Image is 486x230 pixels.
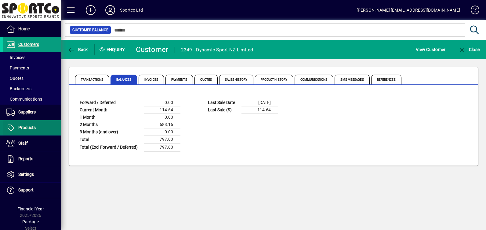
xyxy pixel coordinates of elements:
span: Customers [18,42,39,47]
td: 0.00 [144,128,180,136]
span: Settings [18,172,34,177]
a: Suppliers [3,105,61,120]
span: References [371,75,401,84]
span: Home [18,26,30,31]
app-page-header-button: Back [61,44,95,55]
div: Enquiry [95,45,131,54]
td: Last Sale Date [205,99,241,106]
span: Communications [295,75,333,84]
a: Knowledge Base [466,1,478,21]
td: 797.80 [144,136,180,143]
a: Support [3,183,61,198]
td: Forward / Deferred [77,99,144,106]
span: Quotes [6,76,24,81]
button: Back [66,44,89,55]
td: 0.00 [144,114,180,121]
a: Invoices [3,52,61,63]
a: Payments [3,63,61,73]
button: View Customer [414,44,447,55]
span: Balances [111,75,137,84]
span: Backorders [6,86,31,91]
span: Suppliers [18,109,36,114]
a: Quotes [3,73,61,83]
button: Add [81,5,100,16]
td: 0.00 [144,99,180,106]
span: Products [18,125,36,130]
span: View Customer [416,45,445,54]
a: Home [3,21,61,37]
div: [PERSON_NAME] [EMAIL_ADDRESS][DOMAIN_NAME] [357,5,460,15]
span: Close [458,47,480,52]
span: Staff [18,141,28,146]
td: Last Sale ($) [205,106,241,114]
span: Payments [165,75,193,84]
app-page-header-button: Close enquiry [452,44,486,55]
td: 114.64 [144,106,180,114]
div: 2349 - Dynamic Sport NZ Limited [181,45,253,55]
div: Customer [136,45,169,54]
span: SMS Messages [335,75,369,84]
div: Sportco Ltd [120,5,143,15]
button: Close [457,44,481,55]
td: [DATE] [241,99,278,106]
a: Backorders [3,83,61,94]
span: Customer Balance [72,27,108,33]
a: Settings [3,167,61,182]
span: Financial Year [17,206,44,211]
a: Staff [3,136,61,151]
span: Support [18,187,34,192]
span: Quotes [194,75,218,84]
span: Invoices [6,55,25,60]
a: Reports [3,151,61,167]
td: 114.64 [241,106,278,114]
td: 683.16 [144,121,180,128]
span: Product History [255,75,293,84]
span: Communications [6,97,42,102]
span: Sales History [219,75,253,84]
td: 1 Month [77,114,144,121]
td: 2 Months [77,121,144,128]
span: Transactions [75,75,109,84]
span: Back [67,47,88,52]
span: Package [22,219,39,224]
a: Communications [3,94,61,104]
span: Reports [18,156,33,161]
td: Total [77,136,144,143]
td: Total (Excl Forward / Deferred) [77,143,144,151]
td: 797.80 [144,143,180,151]
button: Profile [100,5,120,16]
td: 3 Months (and over) [77,128,144,136]
a: Products [3,120,61,135]
span: Invoices [139,75,164,84]
span: Payments [6,65,29,70]
td: Current Month [77,106,144,114]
